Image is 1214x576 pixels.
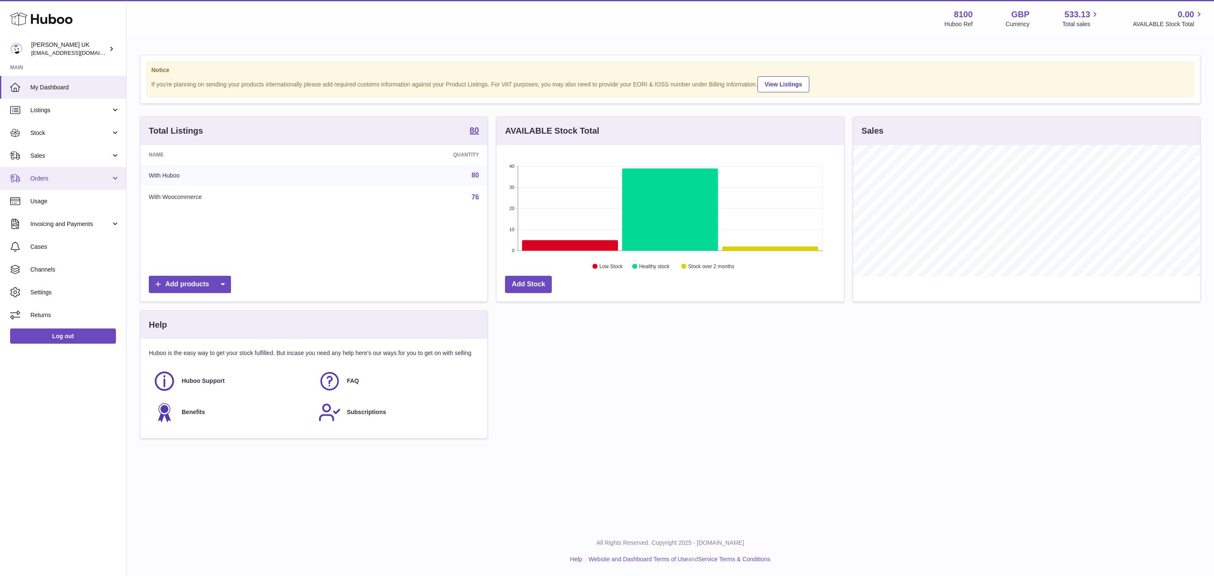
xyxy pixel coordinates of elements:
[510,185,515,190] text: 30
[1062,9,1100,28] a: 533.13 Total sales
[182,377,225,385] span: Huboo Support
[30,243,120,251] span: Cases
[472,194,479,201] a: 76
[30,129,111,137] span: Stock
[505,276,552,293] a: Add Stock
[133,539,1207,547] p: All Rights Reserved. Copyright 2025 - [DOMAIN_NAME]
[1133,9,1204,28] a: 0.00 AVAILABLE Stock Total
[30,220,111,228] span: Invoicing and Payments
[1062,20,1100,28] span: Total sales
[151,66,1189,74] strong: Notice
[356,145,487,164] th: Quantity
[599,264,623,269] text: Low Stock
[470,126,479,135] strong: 80
[945,20,973,28] div: Huboo Ref
[140,186,356,208] td: With Woocommerce
[470,126,479,136] a: 80
[1011,9,1029,20] strong: GBP
[347,408,386,416] span: Subscriptions
[1064,9,1090,20] span: 533.13
[347,377,359,385] span: FAQ
[149,276,231,293] a: Add products
[182,408,205,416] span: Benefits
[698,556,771,563] a: Service Terms & Conditions
[30,83,120,92] span: My Dashboard
[31,49,124,56] span: [EMAIL_ADDRESS][DOMAIN_NAME]
[149,319,167,331] h3: Help
[510,227,515,232] text: 10
[639,264,670,269] text: Healthy stock
[512,248,515,253] text: 0
[570,556,583,563] a: Help
[140,145,356,164] th: Name
[30,288,120,296] span: Settings
[586,555,770,563] li: and
[140,164,356,186] td: With Huboo
[153,401,310,424] a: Benefits
[757,76,809,92] a: View Listings
[1133,20,1204,28] span: AVAILABLE Stock Total
[149,125,203,137] h3: Total Listings
[30,106,111,114] span: Listings
[1006,20,1030,28] div: Currency
[30,311,120,319] span: Returns
[1178,9,1194,20] span: 0.00
[10,328,116,344] a: Log out
[472,172,479,179] a: 80
[30,175,111,183] span: Orders
[510,164,515,169] text: 40
[862,125,884,137] h3: Sales
[510,206,515,211] text: 20
[151,75,1189,92] div: If you're planning on sending your products internationally please add required customs informati...
[31,41,107,57] div: [PERSON_NAME] UK
[149,349,479,357] p: Huboo is the easy way to get your stock fulfilled. But incase you need any help here's our ways f...
[10,43,23,55] img: internalAdmin-8100@internal.huboo.com
[505,125,599,137] h3: AVAILABLE Stock Total
[588,556,688,563] a: Website and Dashboard Terms of Use
[318,370,475,393] a: FAQ
[30,266,120,274] span: Channels
[318,401,475,424] a: Subscriptions
[688,264,734,269] text: Stock over 2 months
[30,197,120,205] span: Usage
[954,9,973,20] strong: 8100
[153,370,310,393] a: Huboo Support
[30,152,111,160] span: Sales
